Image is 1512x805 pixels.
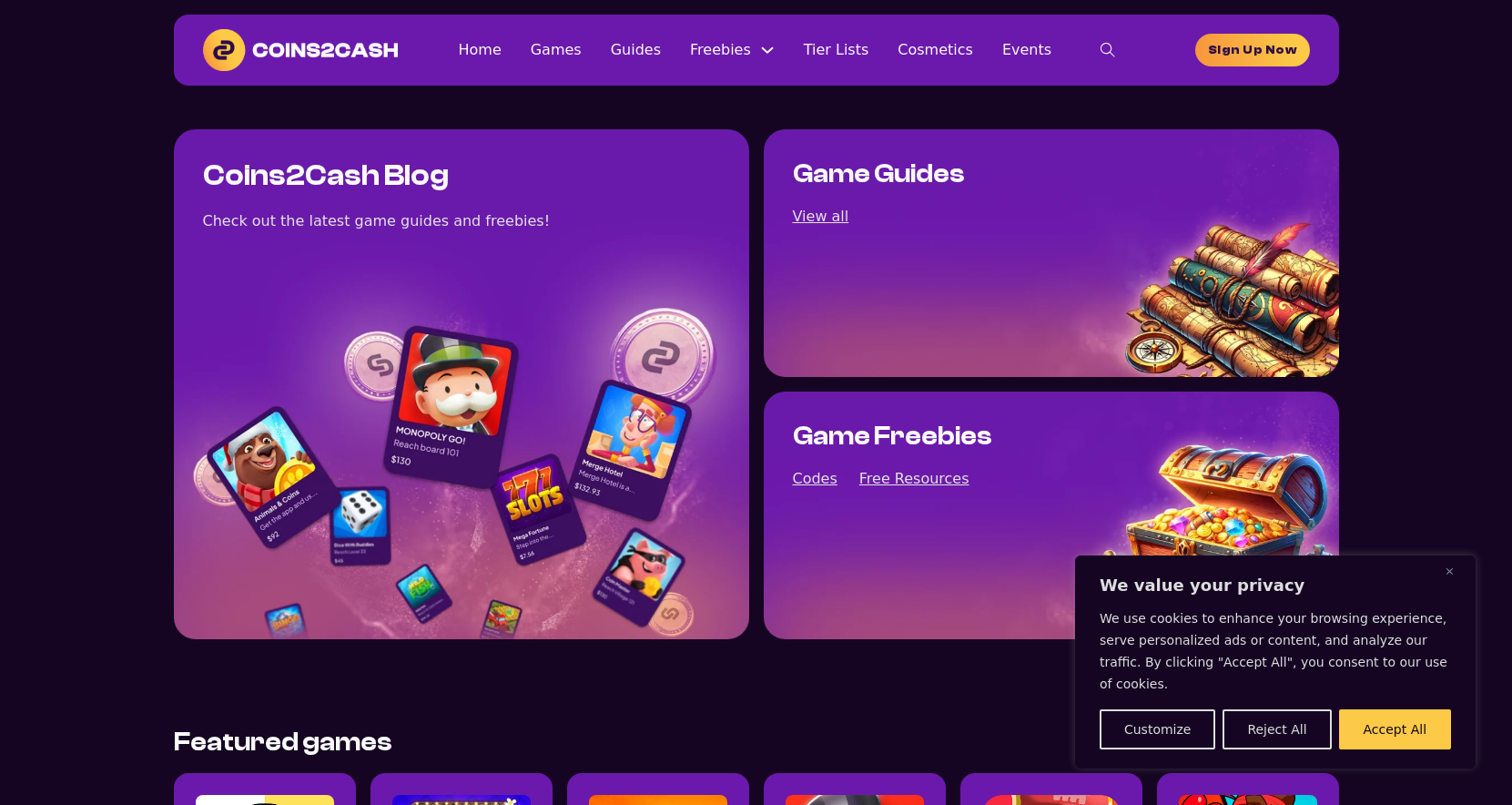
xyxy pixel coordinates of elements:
a: homepage [1195,34,1309,66]
a: View all posts about free resources [859,466,969,491]
button: Customize [1100,709,1215,749]
a: Games [531,37,582,62]
p: We value your privacy [1100,575,1451,596]
a: Freebies [690,37,751,62]
h1: Coins2Cash Blog [203,158,449,194]
div: We value your privacy [1075,555,1476,769]
button: Close [1446,560,1467,582]
button: Reject All [1223,709,1331,749]
h2: Game Guides [793,158,965,190]
div: Check out the latest game guides and freebies! [203,209,551,233]
p: We use cookies to enhance your browsing experience, serve personalized ads or content, and analyz... [1100,607,1451,695]
button: toggle search [1081,32,1135,68]
button: Freebies Sub menu [760,43,775,57]
a: Tier Lists [804,37,869,62]
a: Home [458,37,501,62]
a: View all game codes [793,466,837,491]
button: Accept All [1339,709,1451,749]
img: Coins2Cash Logo [203,29,399,71]
a: Guides [611,37,661,62]
a: Events [1002,37,1051,62]
h2: Featured games [174,727,392,759]
h2: Game Freebies [793,421,992,453]
a: Cosmetics [898,37,973,62]
a: View all game guides [793,204,849,229]
img: Close [1446,567,1454,576]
